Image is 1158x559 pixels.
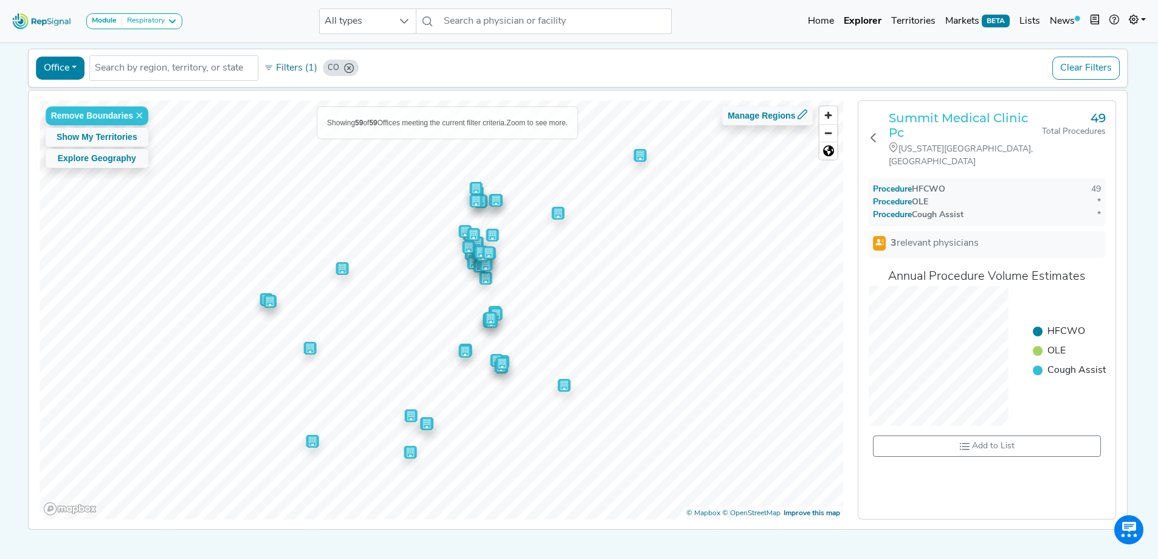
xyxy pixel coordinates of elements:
div: Map marker [303,342,316,355]
div: Map marker [473,260,486,273]
div: Map marker [488,306,501,319]
a: Mapbox logo [43,502,97,516]
button: Manage Regions [722,106,813,125]
div: Map marker [471,246,484,259]
div: Map marker [484,312,497,325]
div: CO [323,60,359,76]
div: Map marker [483,315,495,328]
div: Map marker [484,315,497,328]
button: Intel Book [1085,9,1105,33]
div: CO [328,62,339,74]
div: Map marker [489,194,501,207]
span: Procedure [885,198,912,207]
div: Map marker [306,435,319,448]
div: Map marker [404,409,417,422]
div: Map marker [336,262,348,275]
div: Map marker [263,295,276,308]
strong: Module [92,17,117,24]
a: Lists [1015,9,1045,33]
div: Annual Procedure Volume Estimates [868,268,1106,286]
button: Reset bearing to north [819,142,837,159]
div: Map marker [474,246,486,259]
div: Map marker [551,207,564,220]
a: Mapbox [686,510,720,517]
div: Map marker [489,194,502,207]
div: Map marker [469,195,482,207]
div: Map marker [483,313,495,325]
div: Map marker [477,257,489,270]
li: OLE [1033,344,1106,358]
div: 49 [1091,183,1101,196]
button: Zoom in [819,106,837,124]
span: All types [320,9,393,33]
a: Map feedback [784,510,840,517]
button: Add to List [873,436,1101,457]
div: Map marker [474,195,487,207]
span: Reset zoom [819,142,837,159]
div: Map marker [420,417,433,430]
input: Search a physician or facility [439,9,671,34]
span: BETA [982,15,1010,27]
input: Search by region, territory, or state [95,61,253,75]
a: MarketsBETA [940,9,1015,33]
div: Map marker [474,246,487,259]
a: Territories [886,9,940,33]
div: Map marker [496,355,509,368]
div: Map marker [469,182,482,195]
a: Explorer [839,9,886,33]
span: Zoom to see more. [506,119,568,127]
div: Respiratory [122,16,165,26]
a: OpenStreetMap [722,510,781,517]
button: Show My Territories [46,128,148,147]
div: Map marker [474,195,487,208]
a: Summit Medical Clinic Pc [889,111,1042,140]
div: Map marker [476,249,489,262]
button: Explore Geography [46,149,148,168]
button: Clear Filters [1052,57,1120,80]
div: Map marker [490,354,503,367]
span: Procedure [885,210,912,220]
a: Home [803,9,839,33]
div: Map marker [458,225,471,238]
div: Map marker [486,229,498,241]
div: Map marker [472,194,485,207]
span: relevant physicians [891,236,979,251]
span: Add to List [972,440,1015,453]
div: Map marker [467,228,480,241]
div: Map marker [462,241,475,254]
div: Map marker [260,293,272,306]
strong: 3 [891,238,897,248]
div: Map marker [495,357,508,370]
span: Procedure [885,185,912,194]
div: Map marker [464,248,477,260]
div: Map marker [494,360,507,373]
b: 59 [355,119,363,127]
div: Map marker [495,361,508,373]
div: Map marker [470,186,483,199]
div: Map marker [482,246,495,259]
div: Map marker [479,259,492,271]
div: OLE [873,196,928,209]
h3: 49 [1042,111,1106,125]
a: News [1045,9,1085,33]
div: Map marker [404,446,416,459]
div: Map marker [483,247,495,260]
div: Total Procedures [1042,125,1106,138]
li: HFCWO [1033,324,1106,339]
div: Map marker [459,344,472,356]
div: Map marker [467,257,480,269]
span: Showing of Offices meeting the current filter criteria. [327,119,506,127]
span: Zoom out [819,125,837,142]
div: Map marker [557,379,570,392]
button: Zoom out [819,124,837,142]
button: Office [36,57,84,80]
canvas: Map [40,100,850,527]
div: HFCWO [873,183,945,196]
div: [US_STATE][GEOGRAPHIC_DATA], [GEOGRAPHIC_DATA] [889,142,1042,168]
li: Cough Assist [1033,363,1106,378]
div: Map marker [470,237,483,249]
div: Map marker [479,272,492,285]
div: Cough Assist [873,209,963,221]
